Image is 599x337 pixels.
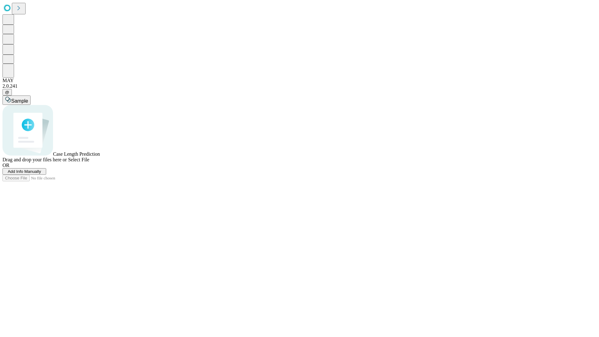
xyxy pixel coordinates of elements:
span: Select File [68,157,89,162]
span: Add Info Manually [8,169,41,174]
span: Case Length Prediction [53,151,100,157]
div: 2.0.241 [2,83,597,89]
span: Sample [11,98,28,104]
span: Drag and drop your files here or [2,157,67,162]
span: OR [2,163,9,168]
div: MAY [2,78,597,83]
span: @ [5,90,9,95]
button: @ [2,89,12,95]
button: Add Info Manually [2,168,46,175]
button: Sample [2,95,31,105]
